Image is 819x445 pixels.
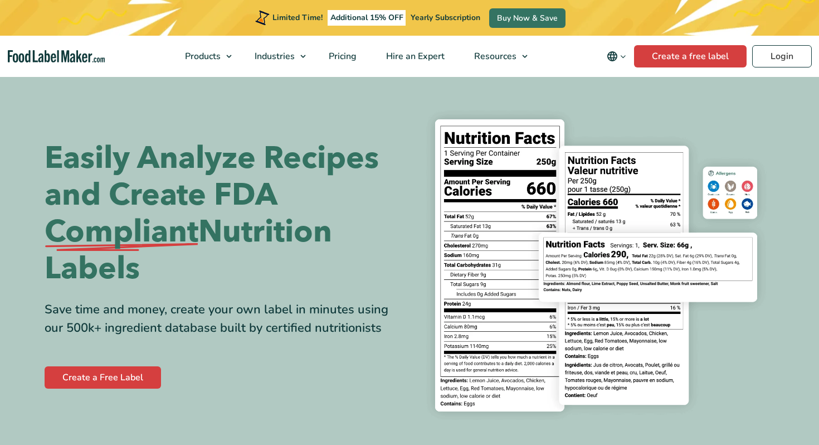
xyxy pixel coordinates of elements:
[8,50,105,63] a: Food Label Maker homepage
[314,36,369,77] a: Pricing
[240,36,311,77] a: Industries
[45,366,161,389] a: Create a Free Label
[45,214,198,250] span: Compliant
[45,140,401,287] h1: Easily Analyze Recipes and Create FDA Nutrition Labels
[251,50,296,62] span: Industries
[383,50,446,62] span: Hire an Expert
[489,8,565,28] a: Buy Now & Save
[328,10,406,26] span: Additional 15% OFF
[411,12,480,23] span: Yearly Subscription
[471,50,518,62] span: Resources
[182,50,222,62] span: Products
[599,45,634,67] button: Change language
[325,50,358,62] span: Pricing
[170,36,237,77] a: Products
[45,301,401,337] div: Save time and money, create your own label in minutes using our 500k+ ingredient database built b...
[752,45,812,67] a: Login
[372,36,457,77] a: Hire an Expert
[634,45,747,67] a: Create a free label
[272,12,323,23] span: Limited Time!
[460,36,533,77] a: Resources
